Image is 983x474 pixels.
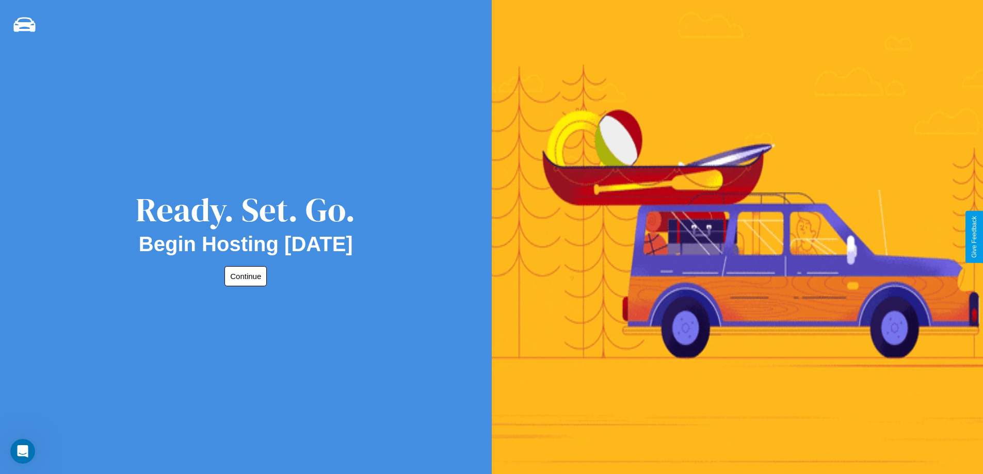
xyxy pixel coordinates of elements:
[139,233,353,256] h2: Begin Hosting [DATE]
[971,216,978,258] div: Give Feedback
[224,266,267,286] button: Continue
[10,439,35,464] iframe: Intercom live chat
[136,187,356,233] div: Ready. Set. Go.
